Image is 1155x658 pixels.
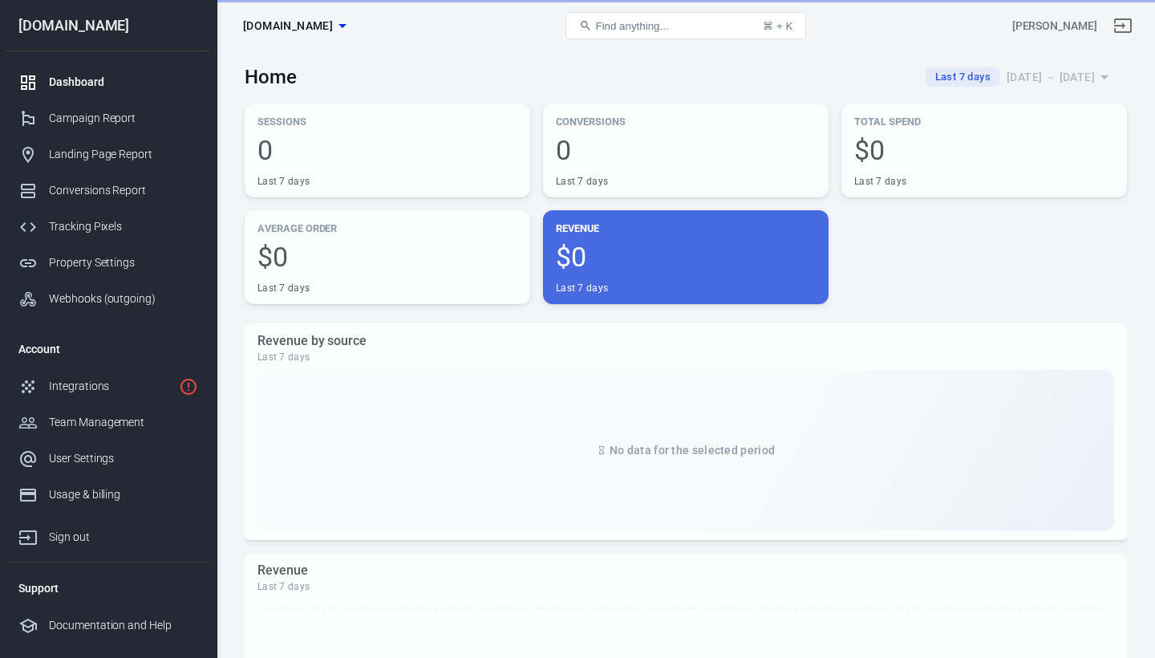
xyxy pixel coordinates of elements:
a: Sign out [6,513,211,555]
div: Team Management [49,414,198,431]
a: Property Settings [6,245,211,281]
span: worldwidehealthytip.com [243,16,333,36]
div: Landing Page Report [49,146,198,163]
div: Usage & billing [49,486,198,503]
div: User Settings [49,450,198,467]
div: Integrations [49,378,172,395]
li: Support [6,569,211,607]
div: Sign out [49,529,198,546]
a: Dashboard [6,64,211,100]
a: Sign out [1104,6,1142,45]
div: ⌘ + K [763,20,792,32]
span: Find anything... [595,20,668,32]
a: Campaign Report [6,100,211,136]
svg: 1 networks not verified yet [179,377,198,396]
h3: Home [245,66,297,88]
a: Landing Page Report [6,136,211,173]
a: Team Management [6,404,211,441]
button: Find anything...⌘ + K [565,12,806,39]
a: Tracking Pixels [6,209,211,245]
a: Integrations [6,368,211,404]
a: Conversions Report [6,173,211,209]
div: Documentation and Help [49,617,198,634]
button: [DOMAIN_NAME] [237,11,352,41]
div: Tracking Pixels [49,218,198,235]
div: Campaign Report [49,110,198,127]
div: Account id: GXqx2G2u [1012,18,1097,35]
div: Conversions Report [49,182,198,199]
a: Webhooks (outgoing) [6,281,211,317]
div: [DOMAIN_NAME] [6,18,211,33]
a: Usage & billing [6,477,211,513]
div: Property Settings [49,254,198,271]
a: User Settings [6,441,211,477]
div: Webhooks (outgoing) [49,290,198,307]
div: Dashboard [49,74,198,91]
li: Account [6,330,211,368]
